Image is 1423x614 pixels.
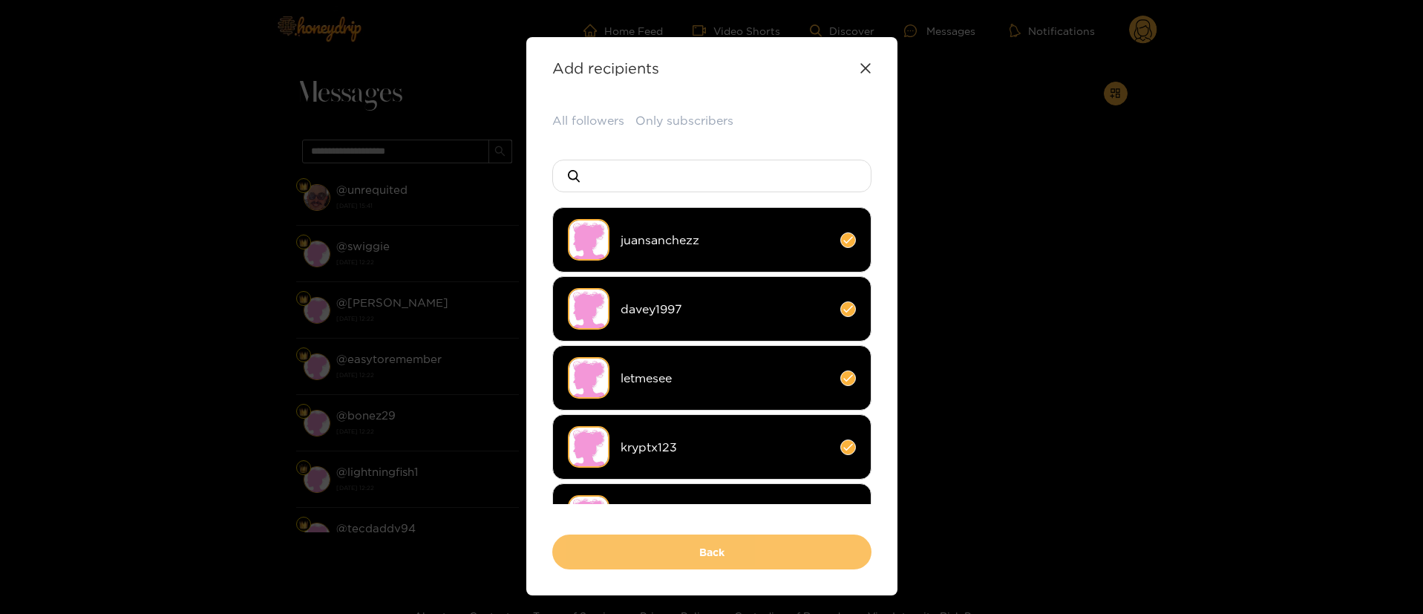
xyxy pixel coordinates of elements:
[621,439,829,456] span: kryptx123
[552,59,659,76] strong: Add recipients
[552,112,624,129] button: All followers
[568,357,609,399] img: no-avatar.png
[552,535,871,569] button: Back
[568,219,609,261] img: no-avatar.png
[635,112,733,129] button: Only subscribers
[568,495,609,537] img: no-avatar.png
[621,301,829,318] span: davey1997
[568,288,609,330] img: no-avatar.png
[621,232,829,249] span: juansanchezz
[568,426,609,468] img: no-avatar.png
[621,370,829,387] span: letmesee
